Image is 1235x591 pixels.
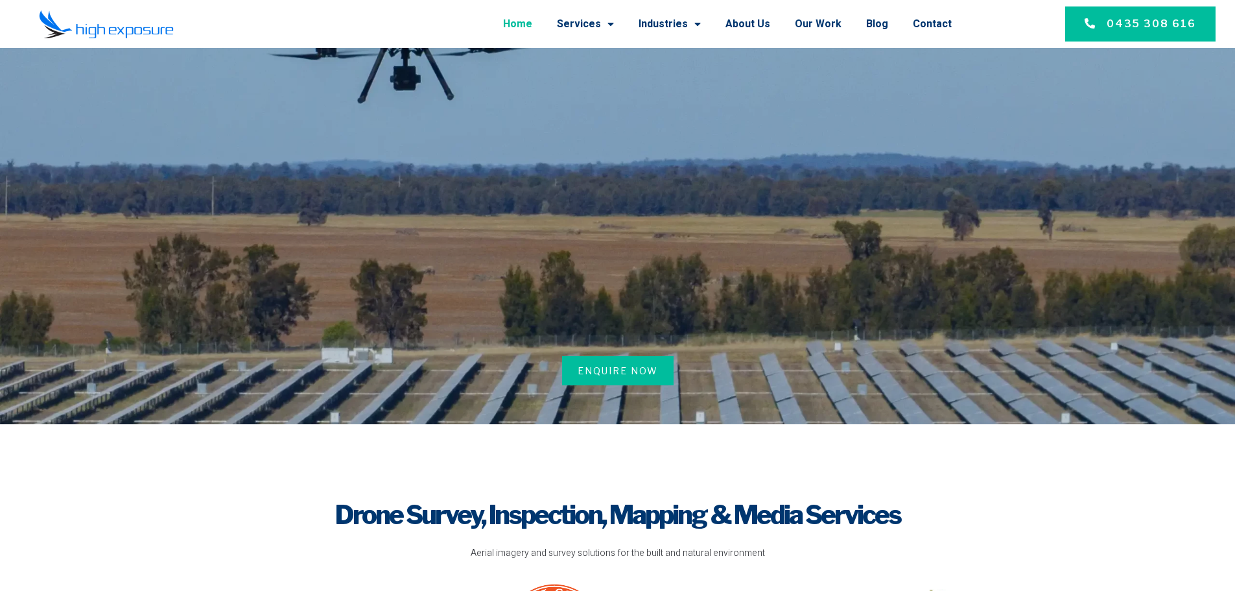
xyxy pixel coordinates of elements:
[1065,6,1216,42] a: 0435 308 616
[639,7,701,41] a: Industries
[866,7,888,41] a: Blog
[562,356,674,385] a: Enquire Now
[557,7,614,41] a: Services
[795,7,841,41] a: Our Work
[578,364,658,378] span: Enquire Now
[230,546,1006,561] p: Aerial imagery and survey solutions for the built and natural environment
[1107,16,1196,32] span: 0435 308 616
[913,7,952,41] a: Contact
[210,7,952,41] nav: Menu
[725,7,770,41] a: About Us
[230,497,1006,533] h1: Drone Survey, Inspection, Mapping & Media Services
[503,7,532,41] a: Home
[39,10,174,39] img: Final-Logo copy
